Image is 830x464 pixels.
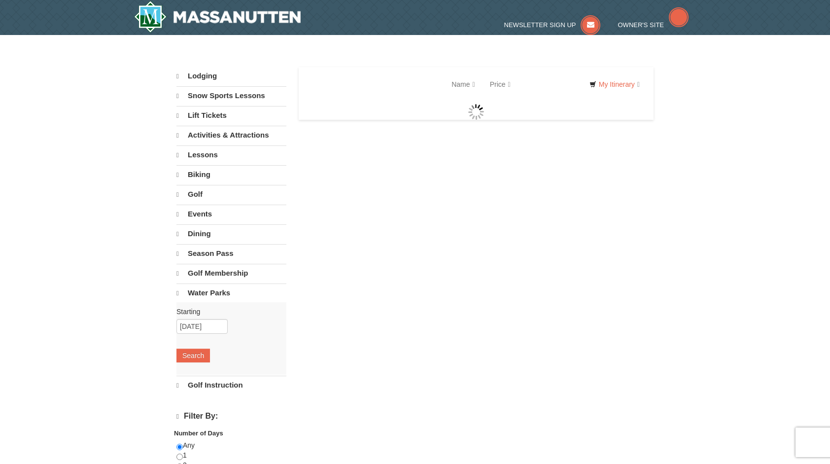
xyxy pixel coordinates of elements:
[176,307,279,317] label: Starting
[176,412,286,421] h4: Filter By:
[176,86,286,105] a: Snow Sports Lessons
[444,74,482,94] a: Name
[618,21,689,29] a: Owner's Site
[176,185,286,204] a: Golf
[176,205,286,223] a: Events
[504,21,576,29] span: Newsletter Sign Up
[468,104,484,120] img: wait gif
[176,264,286,283] a: Golf Membership
[176,106,286,125] a: Lift Tickets
[176,349,210,362] button: Search
[176,67,286,85] a: Lodging
[134,1,301,33] a: Massanutten Resort
[176,376,286,394] a: Golf Instruction
[176,284,286,302] a: Water Parks
[176,224,286,243] a: Dining
[176,145,286,164] a: Lessons
[618,21,664,29] span: Owner's Site
[176,244,286,263] a: Season Pass
[483,74,518,94] a: Price
[504,21,601,29] a: Newsletter Sign Up
[176,126,286,144] a: Activities & Attractions
[176,165,286,184] a: Biking
[134,1,301,33] img: Massanutten Resort Logo
[174,429,223,437] strong: Number of Days
[583,77,646,92] a: My Itinerary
